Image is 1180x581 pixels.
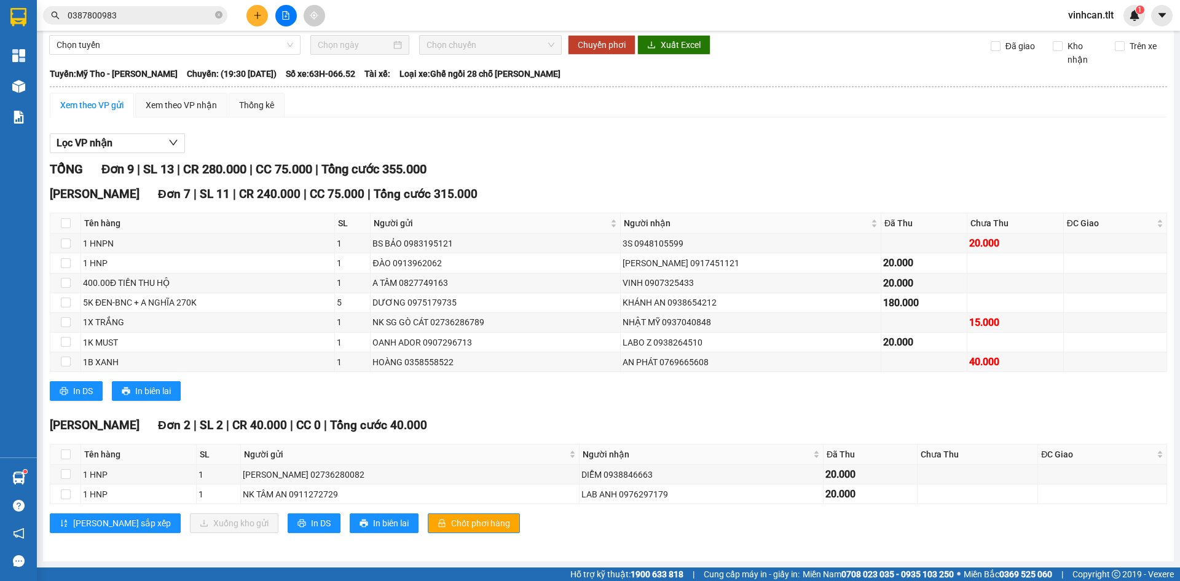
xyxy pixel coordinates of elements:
[427,36,554,54] span: Chọn chuyến
[360,519,368,529] span: printer
[368,187,371,201] span: |
[83,488,194,501] div: 1 HNP
[318,38,391,52] input: Chọn ngày
[50,162,83,176] span: TỔNG
[372,237,618,250] div: BS BẢO 0983195121
[81,213,335,234] th: Tên hàng
[158,187,191,201] span: Đơn 7
[73,516,171,530] span: [PERSON_NAME] sắp xếp
[428,513,520,533] button: lockChốt phơi hàng
[372,276,618,290] div: A TÂM 0827749163
[631,569,683,579] strong: 1900 633 818
[233,187,236,201] span: |
[101,162,134,176] span: Đơn 9
[50,381,103,401] button: printerIn DS
[624,216,868,230] span: Người nhận
[825,467,915,482] div: 20.000
[1067,216,1154,230] span: ĐC Giao
[12,472,25,484] img: warehouse-icon
[57,58,224,80] text: CTTLT1408250046
[246,5,268,26] button: plus
[310,187,364,201] span: CC 75.000
[57,36,293,54] span: Chọn tuyến
[135,384,171,398] span: In biên lai
[999,569,1052,579] strong: 0369 525 060
[330,418,427,432] span: Tổng cước 40.000
[112,381,181,401] button: printerIn biên lai
[13,500,25,512] span: question-circle
[83,468,194,481] div: 1 HNP
[637,35,710,55] button: downloadXuất Excel
[372,355,618,369] div: HOÀNG 0358558522
[297,519,306,529] span: printer
[372,296,618,309] div: DƯƠNG 0975179735
[964,567,1052,581] span: Miền Bắc
[623,276,879,290] div: VINH 0907325433
[122,387,130,397] span: printer
[200,187,230,201] span: SL 11
[12,49,25,62] img: dashboard-icon
[321,162,427,176] span: Tổng cước 355.000
[50,69,178,79] b: Tuyến: Mỹ Tho - [PERSON_NAME]
[918,445,1038,465] th: Chưa Thu
[451,516,510,530] span: Chốt phơi hàng
[969,235,1061,251] div: 20.000
[50,418,140,432] span: [PERSON_NAME]
[275,5,297,26] button: file-add
[239,98,274,112] div: Thống kê
[337,276,368,290] div: 1
[146,98,217,112] div: Xem theo VP nhận
[969,354,1061,370] div: 40.000
[581,488,821,501] div: LAB ANH 0976297179
[243,488,576,501] div: NK TÂM AN 0911272729
[570,567,683,581] span: Hỗ trợ kỹ thuật:
[841,569,954,579] strong: 0708 023 035 - 0935 103 250
[73,384,93,398] span: In DS
[623,256,879,270] div: [PERSON_NAME] 0917451121
[350,513,419,533] button: printerIn biên lai
[623,237,879,250] div: 3S 0948105599
[372,315,618,329] div: NK SG GÒ CÁT 02736286789
[337,296,368,309] div: 5
[1058,7,1123,23] span: vinhcan.tlt
[83,336,332,349] div: 1K MUST
[967,213,1064,234] th: Chưa Thu
[661,38,701,52] span: Xuất Excel
[623,355,879,369] div: AN PHÁT 0769665608
[883,334,965,350] div: 20.000
[1125,39,1162,53] span: Trên xe
[13,528,25,539] span: notification
[825,486,915,502] div: 20.000
[83,256,332,270] div: 1 HNP
[373,516,409,530] span: In biên lai
[199,488,238,501] div: 1
[296,418,321,432] span: CC 0
[1112,570,1120,579] span: copyright
[304,187,307,201] span: |
[83,237,332,250] div: 1 HNPN
[81,445,197,465] th: Tên hàng
[253,11,262,20] span: plus
[374,187,478,201] span: Tổng cước 315.000
[337,336,368,349] div: 1
[803,567,954,581] span: Miền Nam
[232,418,287,432] span: CR 40.000
[187,67,277,81] span: Chuyến: (19:30 [DATE])
[158,418,191,432] span: Đơn 2
[374,216,608,230] span: Người gửi
[337,256,368,270] div: 1
[290,418,293,432] span: |
[883,275,965,291] div: 20.000
[304,5,325,26] button: aim
[83,355,332,369] div: 1B XANH
[1151,5,1173,26] button: caret-down
[197,445,241,465] th: SL
[969,315,1061,330] div: 15.000
[337,355,368,369] div: 1
[57,135,112,151] span: Lọc VP nhận
[311,516,331,530] span: In DS
[50,513,181,533] button: sort-ascending[PERSON_NAME] sắp xếp
[623,296,879,309] div: KHÁNH AN 0938654212
[60,387,68,397] span: printer
[883,295,965,310] div: 180.000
